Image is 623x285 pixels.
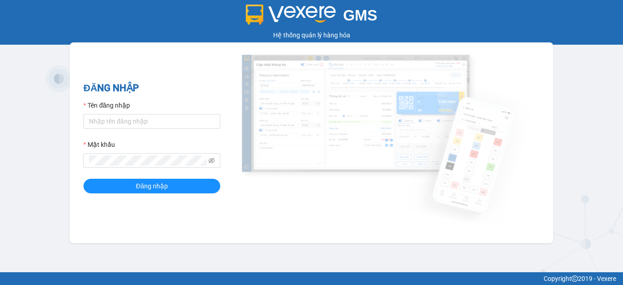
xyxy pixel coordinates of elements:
[89,155,207,166] input: Mật khẩu
[2,30,621,40] div: Hệ thống quản lý hàng hóa
[83,114,220,129] input: Tên đăng nhập
[83,100,130,110] label: Tên đăng nhập
[246,5,336,25] img: logo 2
[83,81,220,96] h2: ĐĂNG NHẬP
[571,275,578,282] span: copyright
[83,179,220,193] button: Đăng nhập
[136,181,168,191] span: Đăng nhập
[7,274,616,284] div: Copyright 2019 - Vexere
[83,140,115,150] label: Mật khẩu
[246,14,378,21] a: GMS
[208,157,215,164] span: eye-invisible
[343,7,377,24] span: GMS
